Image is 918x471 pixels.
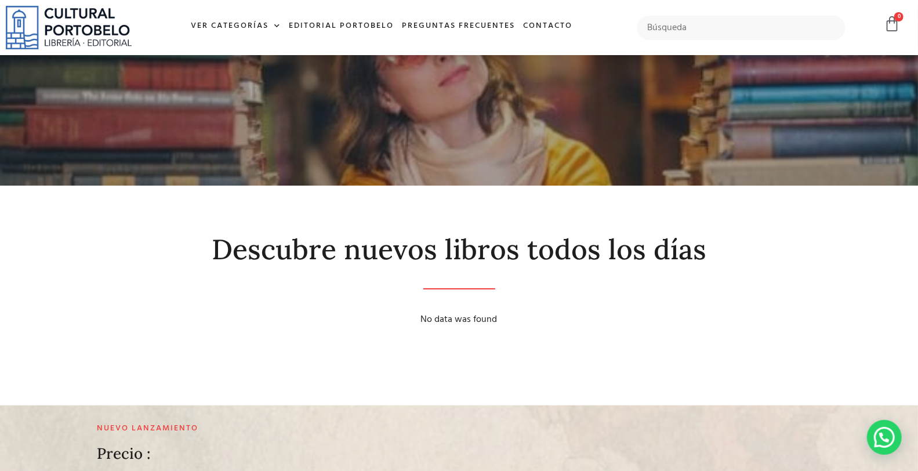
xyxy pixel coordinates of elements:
h2: Descubre nuevos libros todos los días [100,234,819,265]
input: Búsqueda [637,16,845,40]
h2: Nuevo lanzamiento [97,424,580,434]
a: Preguntas frecuentes [398,14,519,39]
div: Contactar por WhatsApp [867,420,902,455]
a: Editorial Portobelo [285,14,398,39]
a: Contacto [519,14,576,39]
a: Ver Categorías [187,14,285,39]
a: 0 [884,16,900,32]
div: No data was found [100,313,819,327]
span: 0 [894,12,904,21]
h2: Precio : [97,445,151,462]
